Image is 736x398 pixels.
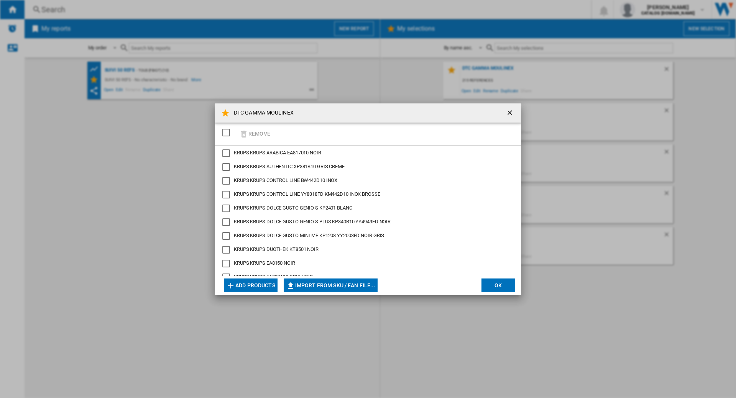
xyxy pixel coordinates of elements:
[234,205,352,211] span: KRUPS KRUPS DOLCE GUSTO GENIO S KP2401 BLANC
[234,274,313,280] span: KRUPS KRUPS EA897A10 GRIS NOIR
[506,109,515,118] ng-md-icon: getI18NText('BUTTONS.CLOSE_DIALOG')
[222,191,508,198] md-checkbox: KRUPS CONTROL LINE YY8318FD KM442D10 INOX BROSSE
[222,260,508,267] md-checkbox: KRUPS EA8150 NOIR
[230,109,294,117] h4: DTC GAMMA MOULINEX
[224,278,278,292] button: Add products
[222,274,508,281] md-checkbox: KRUPS EA897A10 GRIS NOIR
[284,278,378,292] button: Import from SKU / EAN file...
[234,191,380,197] span: KRUPS KRUPS CONTROL LINE YY8318FD KM442D10 INOX BROSSE
[234,177,337,183] span: KRUPS KRUPS CONTROL LINE BW442D10 INOX
[481,278,515,292] button: OK
[234,219,391,224] span: KRUPS KRUPS DOLCE GUSTO GENIO S PLUS KP340B10 YY4949FD NOIR
[222,163,508,171] md-checkbox: KRUPS AUTHENTIC XP381B10 GRIS CREME
[237,125,273,143] button: Remove
[222,232,508,240] md-checkbox: KRUPS DOLCE GUSTO MINI ME KP1208 YY2003FD NOIR GRIS
[222,205,508,212] md-checkbox: KRUPS DOLCE GUSTO GENIO S KP2401 BLANC
[222,218,508,226] md-checkbox: KRUPS DOLCE GUSTO GENIO S PLUS KP340B10 YY4949FD NOIR
[234,260,295,266] span: KRUPS KRUPS EA8150 NOIR
[222,246,508,254] md-checkbox: KRUPS DUOTHEK KT8501 NOIR
[234,233,384,238] span: KRUPS KRUPS DOLCE GUSTO MINI ME KP1208 YY2003FD NOIR GRIS
[222,177,508,185] md-checkbox: KRUPS CONTROL LINE BW442D10 INOX
[222,149,508,157] md-checkbox: KRUPS ARABICA EA817010 NOIR
[503,105,518,121] button: getI18NText('BUTTONS.CLOSE_DIALOG')
[222,126,234,139] md-checkbox: SELECTIONS.EDITION_POPUP.SELECT_DESELECT
[234,150,321,156] span: KRUPS KRUPS ARABICA EA817010 NOIR
[234,246,319,252] span: KRUPS KRUPS DUOTHEK KT8501 NOIR
[215,103,521,295] md-dialog: {{::selection.title}} {{::getI18NText('BUTTONS.REMOVE')}} ...
[234,164,345,169] span: KRUPS KRUPS AUTHENTIC XP381B10 GRIS CREME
